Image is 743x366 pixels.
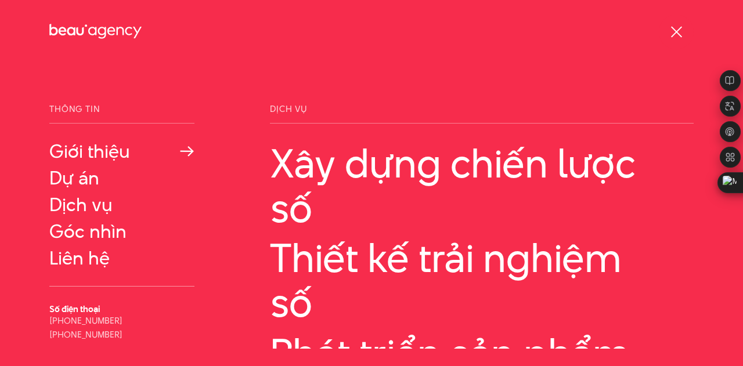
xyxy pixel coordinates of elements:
span: Dịch vụ [270,104,694,124]
a: Xây dựng chiến lược số [270,141,694,230]
span: Thông tin [49,104,194,124]
a: Giới thiệu [49,141,194,162]
b: Số điện thoại [49,303,100,315]
a: Thiết kế trải nghiệm số [270,235,694,325]
a: [PHONE_NUMBER] [49,328,122,340]
a: Góc nhìn [49,221,194,242]
a: Dịch vụ [49,194,194,215]
a: Dự án [49,168,194,189]
a: [PHONE_NUMBER] [49,314,122,327]
a: Liên hệ [49,248,194,269]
